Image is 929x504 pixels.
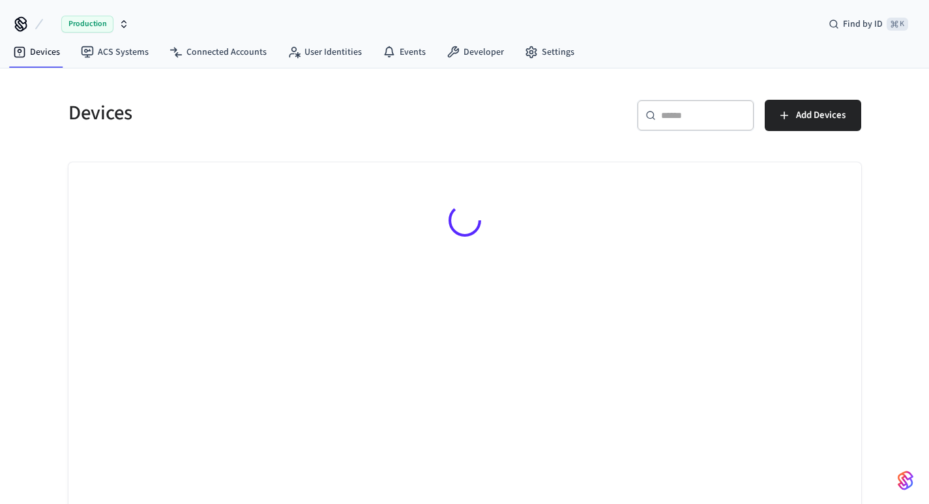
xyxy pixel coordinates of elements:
[3,40,70,64] a: Devices
[796,107,846,124] span: Add Devices
[68,100,457,126] h5: Devices
[898,470,913,491] img: SeamLogoGradient.69752ec5.svg
[70,40,159,64] a: ACS Systems
[765,100,861,131] button: Add Devices
[277,40,372,64] a: User Identities
[159,40,277,64] a: Connected Accounts
[372,40,436,64] a: Events
[818,12,919,36] div: Find by ID⌘ K
[61,16,113,33] span: Production
[436,40,514,64] a: Developer
[843,18,883,31] span: Find by ID
[514,40,585,64] a: Settings
[887,18,908,31] span: ⌘ K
